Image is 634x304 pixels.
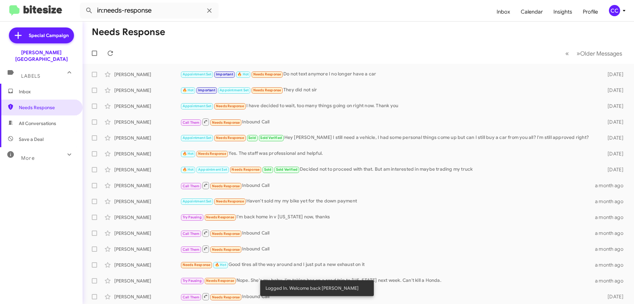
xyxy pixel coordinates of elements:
div: [DATE] [597,151,629,157]
span: Needs Response [216,199,244,203]
span: Appointment Set [183,104,212,108]
div: [DATE] [597,293,629,300]
div: a month ago [595,262,629,268]
span: Sold Verified [260,136,282,140]
span: Call Them [183,247,200,252]
span: Labels [21,73,40,79]
span: 🔥 Hot [183,152,194,156]
div: Nope. She's my baby. I'm taking her on a road trip to [US_STATE] next week. Can't kill a Honda. [180,277,595,284]
div: [PERSON_NAME] [114,230,180,237]
div: a month ago [595,230,629,237]
div: [PERSON_NAME] [114,119,180,125]
span: Special Campaign [29,32,69,39]
span: 🔥 Hot [215,263,226,267]
div: Inbound Call [180,245,595,253]
div: Inbound Call [180,229,595,237]
span: Needs Response [19,104,75,111]
div: [PERSON_NAME] [114,278,180,284]
span: Needs Response [216,104,244,108]
span: Needs Response [253,88,281,92]
a: Inbox [491,2,515,22]
div: Yes. The staff was professional and helpful. [180,150,597,157]
div: [DATE] [597,87,629,94]
span: Call Them [183,120,200,125]
span: All Conversations [19,120,56,127]
a: Calendar [515,2,548,22]
div: [PERSON_NAME] [114,87,180,94]
div: [PERSON_NAME] [114,198,180,205]
div: a month ago [595,182,629,189]
span: « [565,49,569,58]
div: Haven't sold my my bike yet for the down payment [180,197,595,205]
span: 🔥 Hot [237,72,249,76]
span: Needs Response [253,72,281,76]
div: a month ago [595,278,629,284]
div: [DATE] [597,166,629,173]
span: Save a Deal [19,136,44,143]
span: Needs Response [198,152,226,156]
span: Needs Response [212,184,240,188]
div: [DATE] [597,119,629,125]
div: Decided not to proceed with that. But am interested in maybe trading my truck [180,166,597,173]
span: Try Pausing [183,279,202,283]
div: a month ago [595,214,629,221]
input: Search [80,3,219,19]
span: Important [216,72,233,76]
span: Needs Response [231,167,260,172]
span: Needs Response [212,247,240,252]
span: Appointment Set [183,72,212,76]
span: Needs Response [206,215,234,219]
a: Profile [578,2,603,22]
div: [PERSON_NAME] [114,214,180,221]
div: [DATE] [597,103,629,109]
button: CC [603,5,627,16]
div: [DATE] [597,71,629,78]
span: Needs Response [212,295,240,299]
div: [PERSON_NAME] [114,71,180,78]
div: [PERSON_NAME] [114,262,180,268]
span: 🔥 Hot [183,167,194,172]
button: Previous [561,47,573,60]
a: Special Campaign [9,27,74,43]
span: Needs Response [216,136,244,140]
span: Needs Response [212,120,240,125]
div: Do not text anymore I no longer have a car [180,70,597,78]
div: [PERSON_NAME] [114,103,180,109]
div: Good tires all the way around and I just put a new exhaust on it [180,261,595,269]
a: Insights [548,2,578,22]
div: Hey [PERSON_NAME] I still need a vehicle, I had some personal things come up but can I still buy ... [180,134,597,142]
div: [PERSON_NAME] [114,182,180,189]
div: I'm back home in v [US_STATE] now, thanks [180,213,595,221]
span: Sold [248,136,256,140]
span: » [577,49,580,58]
span: Sold Verified [276,167,298,172]
span: Needs Response [183,263,211,267]
div: I have decided to wait, too many things going on right now. Thank you [180,102,597,110]
div: [DATE] [597,135,629,141]
span: More [21,155,35,161]
div: [PERSON_NAME] [114,246,180,252]
span: Appointment Set [198,167,227,172]
button: Next [573,47,626,60]
div: CC [609,5,620,16]
div: Inbound Call [180,292,597,301]
nav: Page navigation example [562,47,626,60]
span: 🔥 Hot [183,88,194,92]
span: Appointment Set [183,199,212,203]
span: Try Pausing [183,215,202,219]
span: Call Them [183,295,200,299]
div: a month ago [595,198,629,205]
div: Inbound Call [180,118,597,126]
span: Appointment Set [183,136,212,140]
div: [PERSON_NAME] [114,151,180,157]
span: Sold [264,167,272,172]
span: Call Them [183,184,200,188]
div: [PERSON_NAME] [114,166,180,173]
div: a month ago [595,246,629,252]
div: Inbound Call [180,181,595,190]
div: [PERSON_NAME] [114,293,180,300]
